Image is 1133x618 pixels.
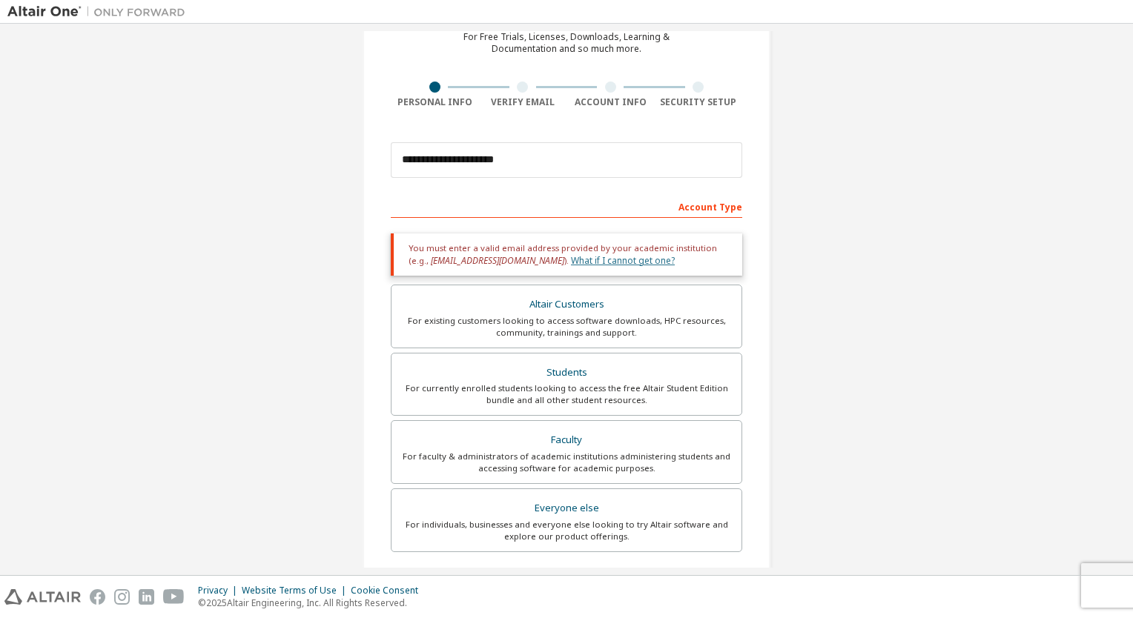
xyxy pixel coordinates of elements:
a: What if I cannot get one? [571,254,675,267]
div: Personal Info [391,96,479,108]
div: Cookie Consent [351,585,427,597]
div: For currently enrolled students looking to access the free Altair Student Edition bundle and all ... [400,382,733,406]
img: instagram.svg [114,589,130,605]
img: altair_logo.svg [4,589,81,605]
div: Account Type [391,194,742,218]
div: For existing customers looking to access software downloads, HPC resources, community, trainings ... [400,315,733,339]
div: Everyone else [400,498,733,519]
div: For Free Trials, Licenses, Downloads, Learning & Documentation and so much more. [463,31,670,55]
div: Privacy [198,585,242,597]
div: Students [400,362,733,383]
div: Altair Customers [400,294,733,315]
div: Security Setup [655,96,743,108]
img: youtube.svg [163,589,185,605]
div: For individuals, businesses and everyone else looking to try Altair software and explore our prod... [400,519,733,542]
div: Faculty [400,430,733,451]
div: Verify Email [479,96,567,108]
img: linkedin.svg [139,589,154,605]
img: Altair One [7,4,193,19]
p: © 2025 Altair Engineering, Inc. All Rights Reserved. [198,597,427,609]
div: You must enter a valid email address provided by your academic institution (e.g., ). [391,233,742,276]
div: For faculty & administrators of academic institutions administering students and accessing softwa... [400,451,733,474]
div: Account Info [566,96,655,108]
span: [EMAIL_ADDRESS][DOMAIN_NAME] [431,254,564,267]
img: facebook.svg [90,589,105,605]
div: Website Terms of Use [242,585,351,597]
